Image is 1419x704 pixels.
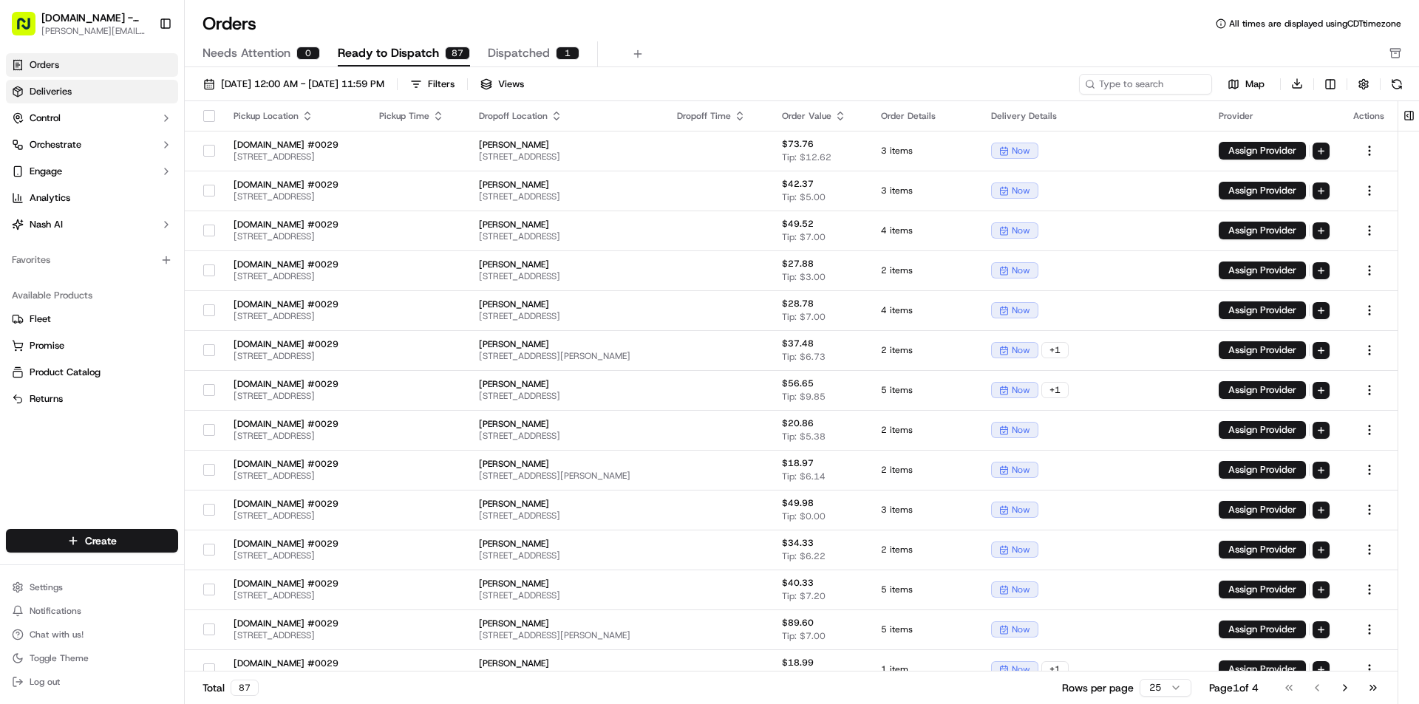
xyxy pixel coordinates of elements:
[234,259,355,270] span: [DOMAIN_NAME] #0029
[1012,225,1030,236] span: now
[234,338,355,350] span: [DOMAIN_NAME] #0029
[234,270,355,282] span: [STREET_ADDRESS]
[479,629,653,641] span: [STREET_ADDRESS][PERSON_NAME]
[782,178,814,190] span: $42.37
[234,350,355,362] span: [STREET_ADDRESS]
[1012,663,1030,675] span: now
[1219,461,1306,479] button: Assign Provider
[234,538,355,550] span: [DOMAIN_NAME] #0029
[1218,75,1274,93] button: Map
[1012,544,1030,556] span: now
[234,589,355,601] span: [STREET_ADDRESS]
[474,74,531,95] button: Views
[479,110,653,122] div: Dropoff Location
[1219,341,1306,359] button: Assign Provider
[782,218,814,230] span: $49.52
[6,53,178,77] a: Orders
[379,110,456,122] div: Pickup Time
[881,225,967,236] span: 4 items
[234,629,355,641] span: [STREET_ADDRESS]
[229,189,269,207] button: See all
[445,47,470,60] div: 87
[479,191,653,202] span: [STREET_ADDRESS]
[881,384,967,396] span: 5 items
[1012,384,1030,396] span: now
[15,215,38,239] img: Joseph V.
[31,141,58,168] img: 1756434665150-4e636765-6d04-44f2-b13a-1d7bbed723a0
[1012,304,1030,316] span: now
[1012,145,1030,157] span: now
[782,471,826,482] span: Tip: $6.14
[234,151,355,163] span: [STREET_ADDRESS]
[479,219,653,230] span: [PERSON_NAME]
[1219,182,1306,199] button: Assign Provider
[234,578,355,589] span: [DOMAIN_NAME] #0029
[881,264,967,276] span: 2 items
[479,139,653,151] span: [PERSON_NAME]
[1219,541,1306,558] button: Assign Provider
[296,47,320,60] div: 0
[30,85,72,98] span: Deliveries
[1012,344,1030,356] span: now
[479,538,653,550] span: [PERSON_NAME]
[479,669,653,681] span: [STREET_ADDRESS]
[234,470,355,482] span: [STREET_ADDRESS]
[1012,464,1030,476] span: now
[1219,381,1306,399] button: Assign Provider
[881,344,967,356] span: 2 items
[881,464,967,476] span: 2 items
[881,504,967,516] span: 3 items
[479,470,653,482] span: [STREET_ADDRESS][PERSON_NAME]
[15,332,27,344] div: 📗
[234,139,355,151] span: [DOMAIN_NAME] #0029
[479,151,653,163] span: [STREET_ADDRESS]
[46,229,120,241] span: [PERSON_NAME]
[12,392,172,406] a: Returns
[234,458,355,470] span: [DOMAIN_NAME] #0029
[782,417,814,429] span: $20.86
[30,339,64,352] span: Promise
[479,550,653,561] span: [STREET_ADDRESS]
[782,431,826,442] span: Tip: $5.38
[479,430,653,442] span: [STREET_ADDRESS]
[203,44,290,62] span: Needs Attention
[1012,264,1030,276] span: now
[782,231,826,243] span: Tip: $7.00
[479,589,653,601] span: [STREET_ADDRESS]
[782,391,826,403] span: Tip: $9.85
[234,669,355,681] span: [STREET_ADDRESS]
[479,338,653,350] span: [PERSON_NAME]
[30,392,63,406] span: Returns
[221,78,384,91] span: [DATE] 12:00 AM - [DATE] 11:59 PM
[30,581,63,593] span: Settings
[125,332,137,344] div: 💻
[782,110,858,122] div: Order Value
[782,338,814,349] span: $37.48
[6,577,178,598] button: Settings
[6,307,178,331] button: Fleet
[234,298,355,310] span: [DOMAIN_NAME] #0029
[782,577,814,589] span: $40.33
[782,191,826,203] span: Tip: $5.00
[234,618,355,629] span: [DOMAIN_NAME] #0029
[119,324,243,351] a: 💻API Documentation
[479,618,653,629] span: [PERSON_NAME]
[479,510,653,522] span: [STREET_ADDRESS]
[479,350,653,362] span: [STREET_ADDRESS][PERSON_NAME]
[479,418,653,430] span: [PERSON_NAME]
[1219,621,1306,638] button: Assign Provider
[782,351,826,363] span: Tip: $6.73
[881,544,967,556] span: 2 items
[30,230,41,242] img: 1736555255976-a54dd68f-1ca7-489b-9aae-adbdc363a1c4
[338,44,439,62] span: Ready to Dispatch
[234,230,355,242] span: [STREET_ADDRESS]
[234,418,355,430] span: [DOMAIN_NAME] #0029
[234,657,355,669] span: [DOMAIN_NAME] #0029
[782,258,814,270] span: $27.88
[881,424,967,436] span: 2 items
[479,259,653,270] span: [PERSON_NAME]
[1219,301,1306,319] button: Assign Provider
[104,366,179,377] a: Powered byPylon
[881,304,967,316] span: 4 items
[30,191,70,205] span: Analytics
